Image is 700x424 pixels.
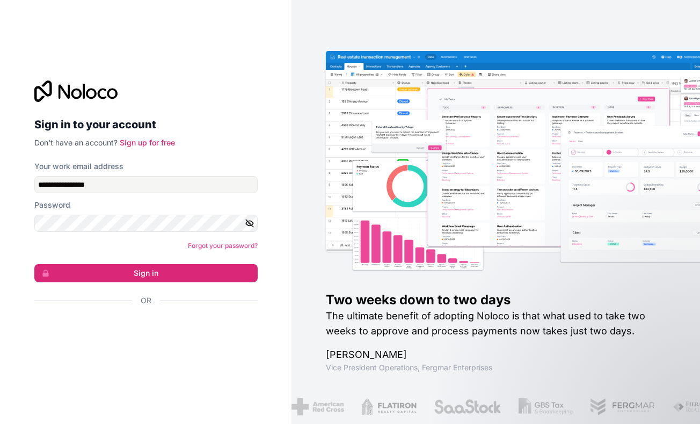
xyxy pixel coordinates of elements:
[34,115,258,134] h2: Sign in to your account
[141,295,151,306] span: Or
[326,309,666,339] h2: The ultimate benefit of adopting Noloco is that what used to take two weeks to approve and proces...
[433,398,501,415] img: /assets/saastock-C6Zbiodz.png
[326,362,666,373] h1: Vice President Operations , Fergmar Enterprises
[326,291,666,309] h1: Two weeks down to two days
[34,264,258,282] button: Sign in
[34,138,118,147] span: Don't have an account?
[34,161,123,172] label: Your work email address
[361,398,417,415] img: /assets/flatiron-C8eUkumj.png
[326,347,666,362] h1: [PERSON_NAME]
[29,318,254,341] iframe: Sign in with Google Button
[485,343,700,419] iframe: Intercom notifications message
[34,176,258,193] input: Email address
[34,200,70,210] label: Password
[291,398,344,415] img: /assets/american-red-cross-BAupjrZR.png
[34,215,258,232] input: Password
[188,242,258,250] a: Forgot your password?
[120,138,175,147] a: Sign up for free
